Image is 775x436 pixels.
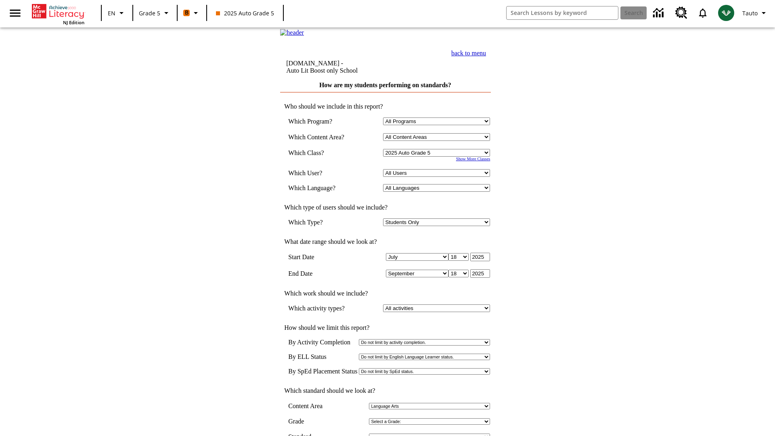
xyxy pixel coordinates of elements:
[280,387,490,394] td: Which standard should we look at?
[286,60,409,74] td: [DOMAIN_NAME] -
[648,2,670,24] a: Data Center
[288,253,356,261] td: Start Date
[670,2,692,24] a: Resource Center, Will open in new tab
[288,368,357,375] td: By SpEd Placement Status
[288,418,311,425] td: Grade
[742,9,758,17] span: Tauto
[288,169,356,177] td: Which User?
[32,2,84,25] div: Home
[3,1,27,25] button: Open side menu
[288,304,356,312] td: Which activity types?
[104,6,130,20] button: Language: EN, Select a language
[280,290,490,297] td: Which work should we include?
[286,67,358,74] nobr: Auto Lit Boost only School
[456,157,490,161] a: Show More Classes
[288,353,357,361] td: By ELL Status
[136,6,174,20] button: Grade: Grade 5, Select a grade
[288,184,356,192] td: Which Language?
[692,2,713,23] a: Notifications
[288,134,344,140] nobr: Which Content Area?
[288,149,356,157] td: Which Class?
[507,6,618,19] input: search field
[451,50,486,57] a: back to menu
[319,82,451,88] a: How are my students performing on standards?
[216,9,274,17] span: 2025 Auto Grade 5
[139,9,160,17] span: Grade 5
[718,5,734,21] img: avatar image
[108,9,115,17] span: EN
[63,19,84,25] span: NJ Edition
[180,6,204,20] button: Boost Class color is orange. Change class color
[288,402,333,410] td: Content Area
[288,269,356,278] td: End Date
[280,238,490,245] td: What date range should we look at?
[713,2,739,23] button: Select a new avatar
[280,324,490,331] td: How should we limit this report?
[739,6,772,20] button: Profile/Settings
[185,8,189,18] span: B
[280,103,490,110] td: Who should we include in this report?
[280,29,304,36] img: header
[288,218,356,226] td: Which Type?
[288,117,356,125] td: Which Program?
[288,339,357,346] td: By Activity Completion
[280,204,490,211] td: Which type of users should we include?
